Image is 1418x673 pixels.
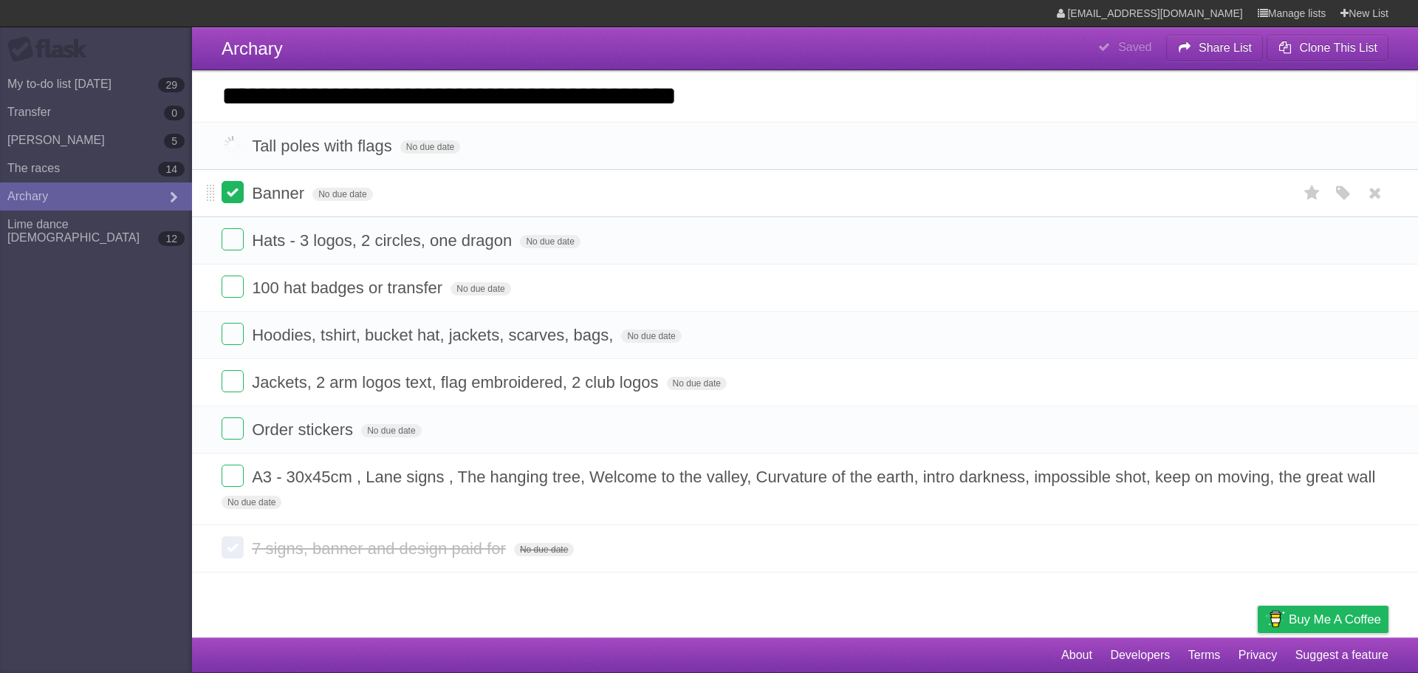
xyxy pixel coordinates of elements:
label: Done [222,323,244,345]
span: Banner [252,184,308,202]
b: Saved [1118,41,1151,53]
b: 0 [164,106,185,120]
span: No due date [451,282,510,295]
label: Star task [1298,181,1326,205]
b: 29 [158,78,185,92]
label: Done [222,134,244,156]
img: Buy me a coffee [1265,607,1285,632]
div: Flask [7,36,96,63]
label: Done [222,228,244,250]
span: No due date [361,424,421,437]
label: Done [222,536,244,558]
a: Buy me a coffee [1258,606,1388,633]
b: 14 [158,162,185,177]
button: Clone This List [1267,35,1388,61]
span: A3 - 30x45cm , Lane signs , The hanging tree, Welcome to the valley, Curvature of the earth, intr... [252,468,1379,486]
b: Share List [1199,41,1252,54]
span: No due date [520,235,580,248]
a: Terms [1188,641,1221,669]
b: 5 [164,134,185,148]
a: About [1061,641,1092,669]
label: Done [222,417,244,440]
label: Done [222,370,244,392]
label: Done [222,465,244,487]
a: Privacy [1239,641,1277,669]
button: Share List [1166,35,1264,61]
span: Order stickers [252,420,357,439]
span: 100 hat badges or transfer [252,279,446,297]
span: 7 signs, banner and design paid for [252,539,510,558]
span: Tall poles with flags [252,137,396,155]
span: Buy me a coffee [1289,607,1381,632]
span: No due date [312,188,372,201]
span: No due date [222,496,281,509]
label: Done [222,181,244,203]
span: No due date [514,543,574,556]
span: No due date [667,377,727,390]
span: Hats - 3 logos, 2 circles, one dragon [252,231,516,250]
b: Clone This List [1299,41,1377,54]
span: No due date [621,329,681,343]
span: No due date [400,140,460,154]
a: Developers [1110,641,1170,669]
span: Hoodies, tshirt, bucket hat, jackets, scarves, bags, [252,326,617,344]
span: Archary [222,38,283,58]
label: Done [222,276,244,298]
span: Jackets, 2 arm logos text, flag embroidered, 2 club logos [252,373,662,392]
a: Suggest a feature [1295,641,1388,669]
b: 12 [158,231,185,246]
